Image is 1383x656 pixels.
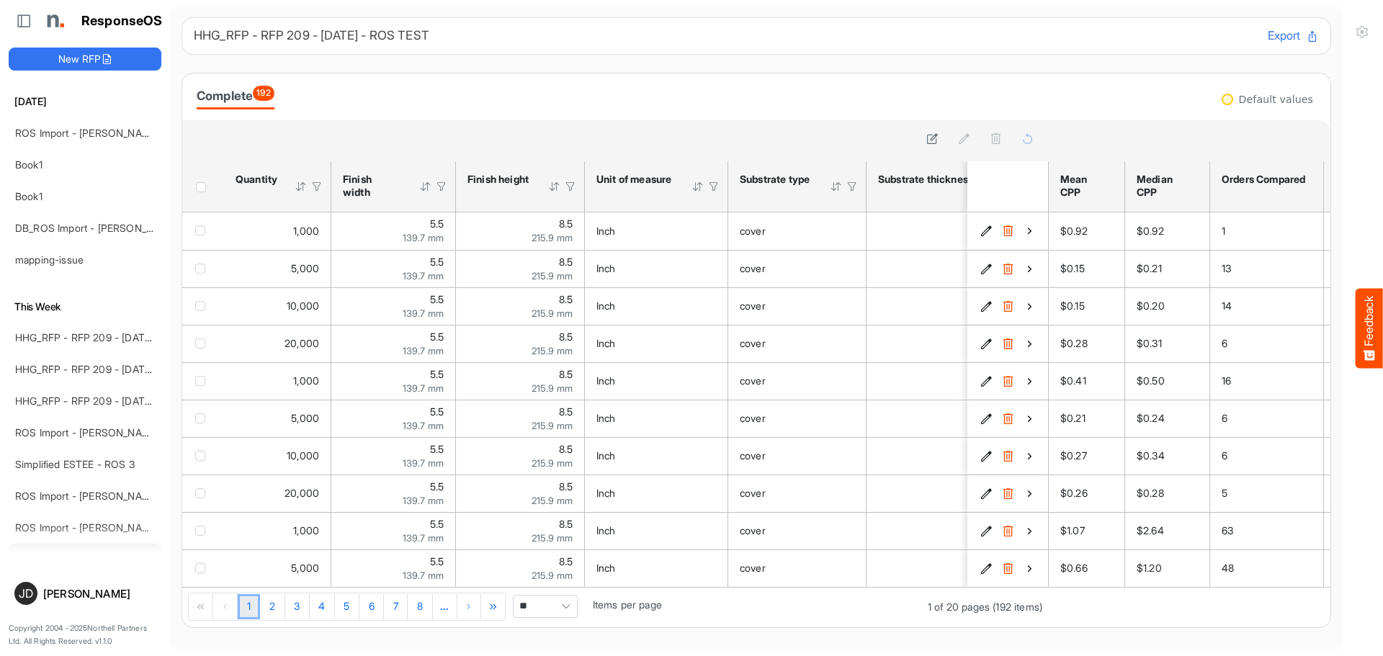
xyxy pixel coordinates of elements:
[967,362,1051,400] td: 651f4090-c06b-482d-9384-f100bdf849aa is template cell Column Header
[979,374,993,388] button: Edit
[596,337,616,349] span: Inch
[1001,261,1015,276] button: Delete
[1222,524,1233,536] span: 63
[1210,250,1324,287] td: 13 is template cell Column Header orders-compared
[740,300,766,312] span: cover
[1049,512,1125,549] td: $1.07 is template cell Column Header mean-cpp
[403,232,444,243] span: 139.7 mm
[1125,325,1210,362] td: $0.31 is template cell Column Header median-cpp
[559,555,573,567] span: 8.5
[596,262,616,274] span: Inch
[513,595,578,618] span: Pagerdropdown
[9,94,161,109] h6: [DATE]
[9,622,161,647] p: Copyright 2004 - 2025 Northell Partners Ltd. All Rights Reserved. v 1.1.0
[224,400,331,437] td: 5000 is template cell Column Header httpsnorthellcomontologiesmapping-rulesorderhasquantity
[967,437,1051,475] td: 44cadd4a-d3ca-474b-b8f8-446f4ee35ca0 is template cell Column Header
[238,594,260,620] a: Page 1 of 20 Pages
[403,570,444,581] span: 139.7 mm
[456,549,585,587] td: 8.5 is template cell Column Header httpsnorthellcomontologiesmapping-rulesmeasurementhasfinishsiz...
[1001,374,1015,388] button: Delete
[1049,325,1125,362] td: $0.28 is template cell Column Header mean-cpp
[1222,300,1232,312] span: 14
[585,549,728,587] td: Inch is template cell Column Header httpsnorthellcomontologiesmapping-rulesmeasurementhasunitofme...
[1049,212,1125,250] td: $0.92 is template cell Column Header mean-cpp
[182,287,224,325] td: checkbox
[707,180,720,193] div: Filter Icon
[532,345,573,356] span: 215.9 mm
[224,512,331,549] td: 1000 is template cell Column Header httpsnorthellcomontologiesmapping-rulesorderhasquantity
[1001,224,1015,238] button: Delete
[189,593,213,619] div: Go to first page
[740,262,766,274] span: cover
[1125,400,1210,437] td: $0.24 is template cell Column Header median-cpp
[9,299,161,315] h6: This Week
[287,449,319,462] span: 10,000
[1125,475,1210,512] td: $0.28 is template cell Column Header median-cpp
[1022,261,1037,276] button: View
[1022,524,1037,538] button: View
[559,293,573,305] span: 8.5
[291,562,319,574] span: 5,000
[331,400,456,437] td: 5.5 is template cell Column Header httpsnorthellcomontologiesmapping-rulesmeasurementhasfinishsiz...
[1060,225,1088,237] span: $0.92
[1137,449,1165,462] span: $0.34
[1137,262,1162,274] span: $0.21
[403,532,444,544] span: 139.7 mm
[967,287,1051,325] td: 70b7a117-16ef-41cd-b9b5-2224194d0463 is template cell Column Header
[384,594,408,620] a: Page 7 of 20 Pages
[1210,287,1324,325] td: 14 is template cell Column Header orders-compared
[430,331,444,343] span: 5.5
[728,212,867,250] td: cover is template cell Column Header httpsnorthellcomontologiesmapping-rulesmaterialhassubstratem...
[331,362,456,400] td: 5.5 is template cell Column Header httpsnorthellcomontologiesmapping-rulesmeasurementhasfinishsiz...
[15,490,224,502] a: ROS Import - [PERSON_NAME] - Final (short)
[224,437,331,475] td: 10000 is template cell Column Header httpsnorthellcomontologiesmapping-rulesorderhasquantity
[15,426,200,439] a: ROS Import - [PERSON_NAME] - ROS 4
[403,382,444,394] span: 139.7 mm
[559,518,573,530] span: 8.5
[596,449,616,462] span: Inch
[285,337,319,349] span: 20,000
[1210,362,1324,400] td: 16 is template cell Column Header orders-compared
[559,331,573,343] span: 8.5
[532,270,573,282] span: 215.9 mm
[585,475,728,512] td: Inch is template cell Column Header httpsnorthellcomontologiesmapping-rulesmeasurementhasunitofme...
[1049,549,1125,587] td: $0.66 is template cell Column Header mean-cpp
[1049,250,1125,287] td: $0.15 is template cell Column Header mean-cpp
[293,524,319,536] span: 1,000
[1060,412,1086,424] span: $0.21
[1222,225,1225,237] span: 1
[1001,524,1015,538] button: Delete
[182,161,224,212] th: Header checkbox
[213,593,238,619] div: Go to previous page
[331,549,456,587] td: 5.5 is template cell Column Header httpsnorthellcomontologiesmapping-rulesmeasurementhasfinishsiz...
[224,212,331,250] td: 1000 is template cell Column Header httpsnorthellcomontologiesmapping-rulesorderhasquantity
[331,475,456,512] td: 5.5 is template cell Column Header httpsnorthellcomontologiesmapping-rulesmeasurementhasfinishsiz...
[456,325,585,362] td: 8.5 is template cell Column Header httpsnorthellcomontologiesmapping-rulesmeasurementhasfinishsiz...
[224,362,331,400] td: 1000 is template cell Column Header httpsnorthellcomontologiesmapping-rulesorderhasquantity
[728,250,867,287] td: cover is template cell Column Header httpsnorthellcomontologiesmapping-rulesmaterialhassubstratem...
[457,593,482,619] div: Go to next page
[740,524,766,536] span: cover
[1022,411,1037,426] button: View
[310,180,323,193] div: Filter Icon
[1137,300,1165,312] span: $0.20
[967,400,1051,437] td: 4773c8cb-030a-4a86-a3f0-730b1c18abfe is template cell Column Header
[482,593,506,619] div: Go to last page
[1060,487,1088,499] span: $0.26
[456,250,585,287] td: 8.5 is template cell Column Header httpsnorthellcomontologiesmapping-rulesmeasurementhasfinishsiz...
[1222,374,1231,387] span: 16
[979,224,993,238] button: Edit
[1049,437,1125,475] td: $0.27 is template cell Column Header mean-cpp
[1239,94,1313,104] div: Default values
[532,495,573,506] span: 215.9 mm
[1001,561,1015,575] button: Delete
[846,180,859,193] div: Filter Icon
[532,532,573,544] span: 215.9 mm
[585,512,728,549] td: Inch is template cell Column Header httpsnorthellcomontologiesmapping-rulesmeasurementhasunitofme...
[430,256,444,268] span: 5.5
[585,362,728,400] td: Inch is template cell Column Header httpsnorthellcomontologiesmapping-rulesmeasurementhasunitofme...
[1022,336,1037,351] button: View
[1137,374,1165,387] span: $0.50
[740,374,766,387] span: cover
[403,270,444,282] span: 139.7 mm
